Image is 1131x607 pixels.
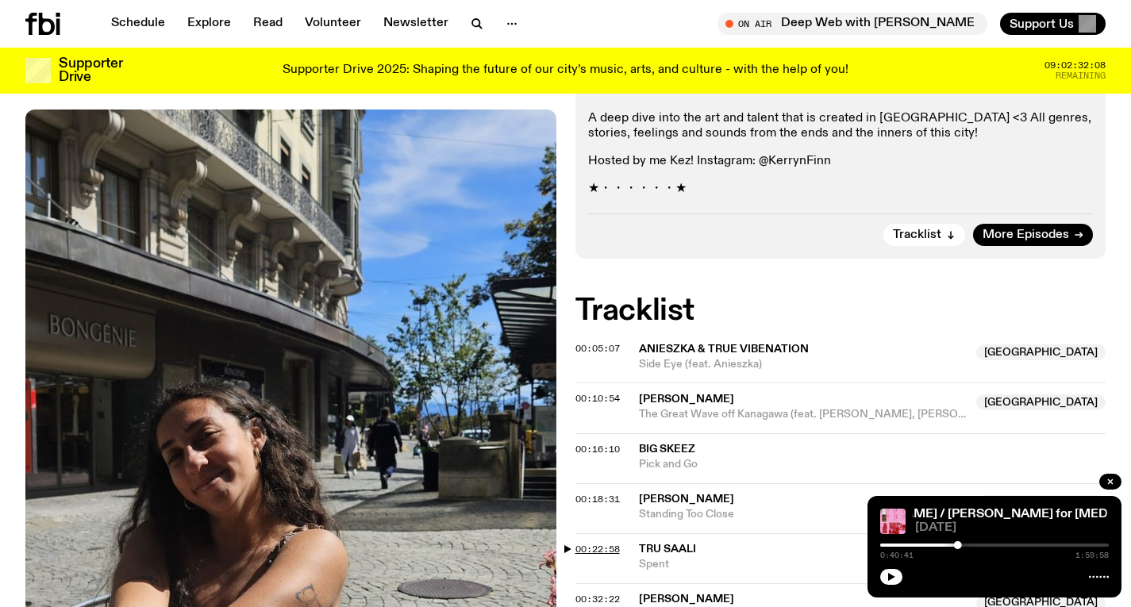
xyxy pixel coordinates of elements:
button: On AirDeep Web with [PERSON_NAME] [717,13,987,35]
a: Schedule [102,13,175,35]
span: 00:18:31 [575,493,620,505]
button: Tracklist [883,224,965,246]
span: TRU SAALI [639,544,696,555]
span: 00:10:54 [575,392,620,405]
button: 00:32:22 [575,595,620,604]
span: [GEOGRAPHIC_DATA] [976,495,1106,511]
span: Tracklist [893,229,941,241]
span: [PERSON_NAME] [639,394,734,405]
span: Spent [639,557,1106,572]
button: 00:10:54 [575,394,620,403]
span: Standing Too Close [639,507,968,522]
button: 00:18:31 [575,495,620,504]
p: Hosted by me Kez! Instagram: @KerrynFinn [588,154,1094,169]
span: [PERSON_NAME] [639,594,734,605]
span: 00:32:22 [575,593,620,605]
p: Supporter Drive 2025: Shaping the future of our city’s music, arts, and culture - with the help o... [283,63,848,78]
span: Side Eye (feat. Anieszka) [639,357,968,372]
span: [GEOGRAPHIC_DATA] [976,394,1106,410]
span: [PERSON_NAME] [639,494,734,505]
a: Read [244,13,292,35]
span: [DATE] [915,522,1109,534]
a: Volunteer [295,13,371,35]
button: 00:05:07 [575,344,620,353]
span: The Great Wave off Kanagawa (feat. [PERSON_NAME], [PERSON_NAME] [PERSON_NAME] & [PERSON_NAME]) [639,407,968,422]
span: [GEOGRAPHIC_DATA] [976,344,1106,360]
button: Support Us [1000,13,1106,35]
a: More Episodes [973,224,1093,246]
a: Explore [178,13,240,35]
span: 1:59:58 [1075,551,1109,559]
p: ★・・・・・・★ [588,182,1094,197]
span: Remaining [1056,71,1106,80]
span: Big Skeez [639,444,695,455]
span: Anieszka & True Vibenation [639,344,809,355]
h3: Supporter Drive [59,57,122,84]
a: Newsletter [374,13,458,35]
span: Support Us [1010,17,1074,31]
span: 00:16:10 [575,443,620,455]
span: 00:05:07 [575,342,620,355]
span: Pick and Go [639,457,1106,472]
h2: Tracklist [575,297,1106,325]
span: 0:40:41 [880,551,914,559]
span: 09:02:32:08 [1044,61,1106,70]
p: A deep dive into the art and talent that is created in [GEOGRAPHIC_DATA] <3 All genres, stories, ... [588,111,1094,141]
button: 00:16:10 [575,445,620,454]
span: 00:22:58 [575,543,620,555]
button: 00:22:58 [575,545,620,554]
span: More Episodes [983,229,1069,241]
